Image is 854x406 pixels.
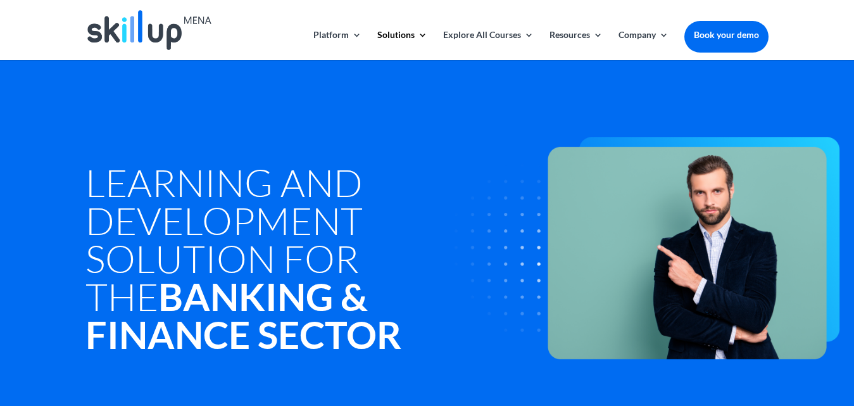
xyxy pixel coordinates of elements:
[791,345,854,406] iframe: Chat Widget
[549,30,603,60] a: Resources
[684,21,769,49] a: Book your demo
[619,30,669,60] a: Company
[377,30,427,60] a: Solutions
[85,163,480,360] h1: Learning and Development Solution For the
[443,30,534,60] a: Explore All Courses
[85,274,401,357] strong: Banking & Finance Sector
[313,30,361,60] a: Platform
[454,113,840,360] img: cover_banking
[87,10,211,50] img: Skillup Mena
